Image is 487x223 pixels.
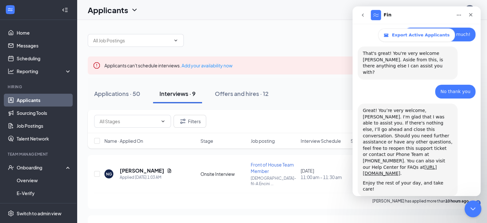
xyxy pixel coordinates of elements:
[104,138,143,144] span: Name · Applied On
[182,63,232,68] a: Add your availability now
[301,174,347,180] span: 11:00 am - 11:30 am
[10,174,100,186] div: Enjoy the rest of your day, and take care!
[100,118,158,125] input: All Stages
[120,167,164,174] h5: [PERSON_NAME]
[17,39,71,52] a: Messages
[106,171,112,177] div: NG
[159,90,196,98] div: Interviews · 9
[17,107,71,119] a: Sourcing Tools
[93,62,101,69] svg: Error
[93,37,171,44] input: All Job Postings
[17,210,61,217] div: Switch to admin view
[5,97,123,195] div: Renz says…
[17,164,66,171] div: Onboarding
[17,52,71,65] a: Scheduling
[445,199,469,203] b: 10 hours ago
[215,90,269,98] div: Offers and hires · 12
[8,151,70,157] div: Team Management
[131,6,138,14] svg: ChevronDown
[167,168,172,173] svg: Document
[10,101,100,170] div: Great! You’re very welcome, [PERSON_NAME]. I'm glad that I was able to assist you. If there's not...
[8,84,70,90] div: Hiring
[17,68,72,74] div: Reporting
[179,117,187,125] svg: Filter
[17,132,71,145] a: Talent Network
[8,68,14,74] svg: Analysis
[301,167,347,180] div: [DATE]
[251,162,294,174] span: Front of House Team Member
[17,187,71,200] a: E-Verify
[7,6,13,13] svg: WorkstreamLogo
[62,7,68,13] svg: Collapse
[452,6,459,14] svg: QuestionInfo
[17,200,71,212] a: Onboarding Documents
[174,115,206,128] button: Filter Filters
[104,63,232,68] span: Applicants can't schedule interviews.
[251,138,275,144] span: Job posting
[301,138,341,144] span: Interview Schedule
[160,119,166,124] svg: ChevronDown
[173,38,178,43] svg: ChevronDown
[17,26,71,39] a: Home
[88,4,128,15] h1: Applicants
[251,176,297,186] p: [DEMOGRAPHIC_DATA]-fil-A Encini ...
[17,94,71,107] a: Applicants
[5,97,105,190] div: Great! You’re very welcome, [PERSON_NAME]. I'm glad that I was able to assist you. If there's not...
[17,119,71,132] a: Job Postings
[372,198,470,204] p: [PERSON_NAME] has applied more than .
[200,171,247,177] div: Onsite Interview
[351,138,363,144] span: Score
[8,164,14,171] svg: UserCheck
[465,201,482,218] iframe: Intercom live chat
[8,210,14,217] svg: Settings
[438,6,445,14] svg: Notifications
[10,158,84,170] a: [URL][DOMAIN_NAME]
[17,174,71,187] a: Overview
[200,138,213,144] span: Stage
[353,6,481,196] iframe: Intercom live chat
[94,90,140,98] div: Applications · 50
[120,174,172,181] div: Applied [DATE] 1:03 AM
